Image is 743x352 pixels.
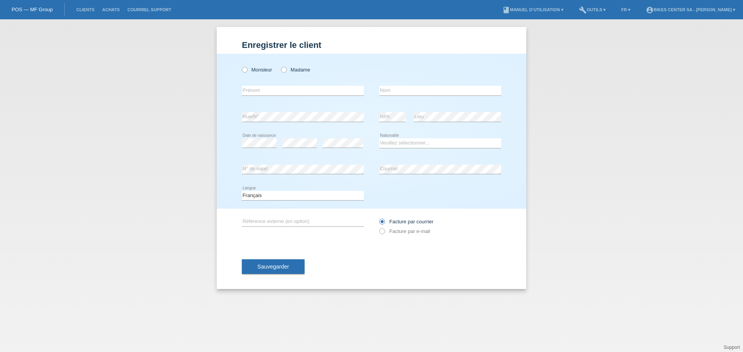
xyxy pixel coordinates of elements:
[242,67,272,73] label: Monsieur
[579,6,587,14] i: build
[281,67,310,73] label: Madame
[123,7,175,12] a: Courriel Support
[617,7,634,12] a: FR ▾
[281,67,286,72] input: Madame
[242,40,501,50] h1: Enregistrer le client
[379,228,384,238] input: Facture par e-mail
[724,345,740,350] a: Support
[379,228,430,234] label: Facture par e-mail
[379,219,433,224] label: Facture par courrier
[257,264,289,270] span: Sauvegarder
[502,6,510,14] i: book
[498,7,567,12] a: bookManuel d’utilisation ▾
[242,259,305,274] button: Sauvegarder
[642,7,739,12] a: account_circleBIKES CENTER SA - [PERSON_NAME] ▾
[242,67,247,72] input: Monsieur
[98,7,123,12] a: Achats
[72,7,98,12] a: Clients
[379,219,384,228] input: Facture par courrier
[646,6,654,14] i: account_circle
[12,7,53,12] a: POS — MF Group
[575,7,609,12] a: buildOutils ▾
